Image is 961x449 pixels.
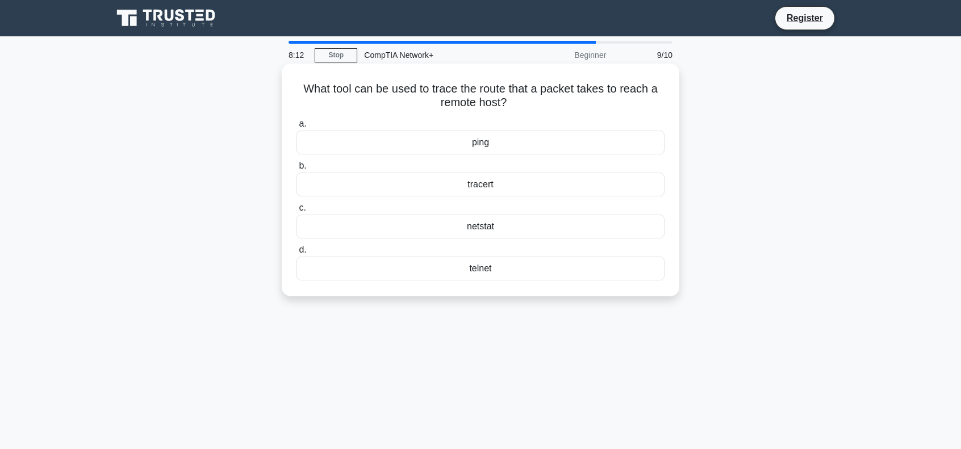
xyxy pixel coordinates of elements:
div: netstat [296,215,665,238]
span: b. [299,161,306,170]
h5: What tool can be used to trace the route that a packet takes to reach a remote host? [295,82,666,110]
div: telnet [296,257,665,280]
div: tracert [296,173,665,196]
div: ping [296,131,665,154]
div: 9/10 [613,44,679,66]
div: CompTIA Network+ [357,44,513,66]
a: Stop [315,48,357,62]
a: Register [780,11,830,25]
span: d. [299,245,306,254]
span: a. [299,119,306,128]
div: 8:12 [282,44,315,66]
span: c. [299,203,306,212]
div: Beginner [513,44,613,66]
